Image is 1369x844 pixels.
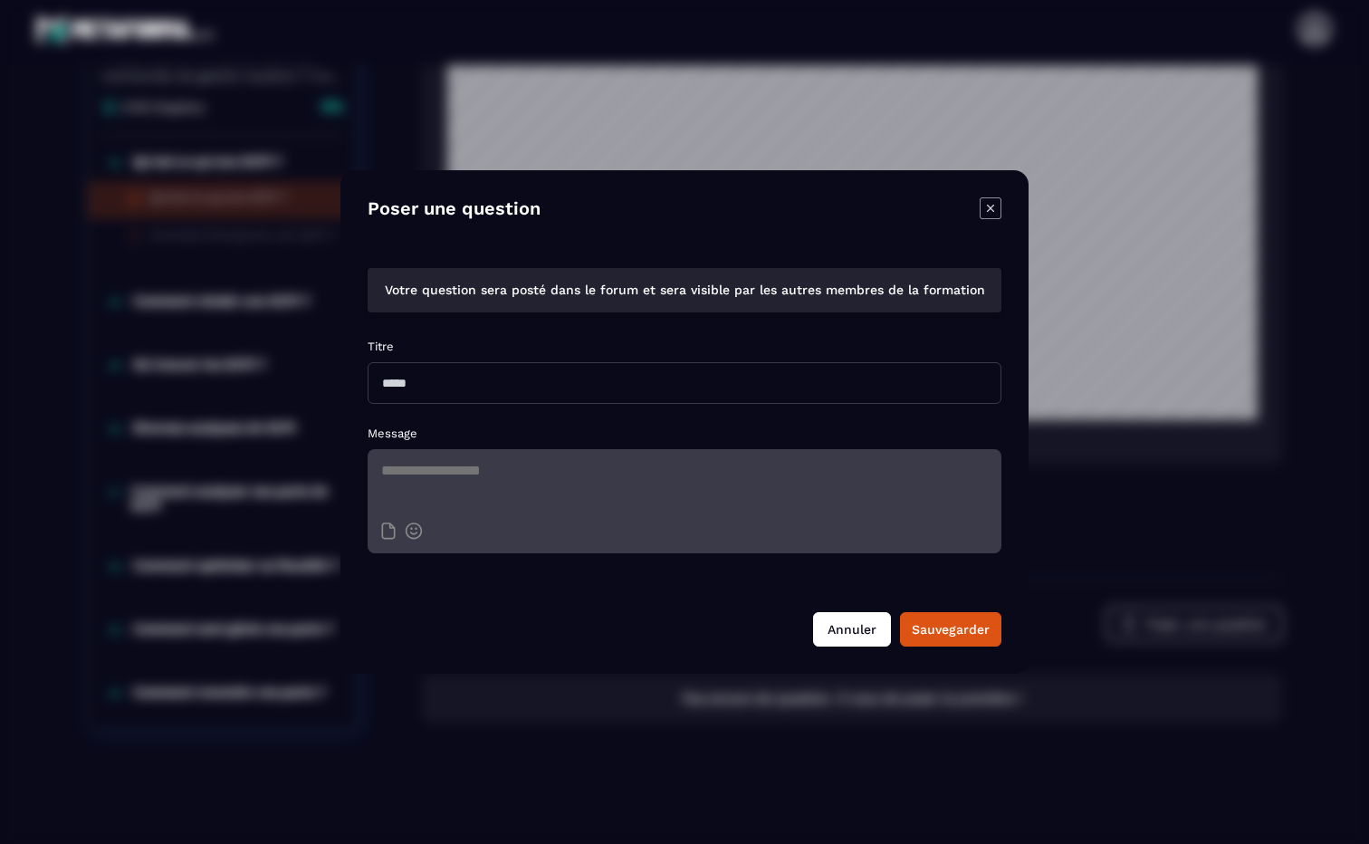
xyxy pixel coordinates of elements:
[900,612,1001,647] button: Sauvegarder
[813,612,891,647] button: Annuler
[368,197,541,223] h4: Poser une question
[368,282,1001,299] p: Votre question sera posté dans le forum et sera visible par les autres membres de la formation
[912,620,990,638] div: Sauvegarder
[368,340,1001,353] p: Titre
[368,427,1001,440] p: Message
